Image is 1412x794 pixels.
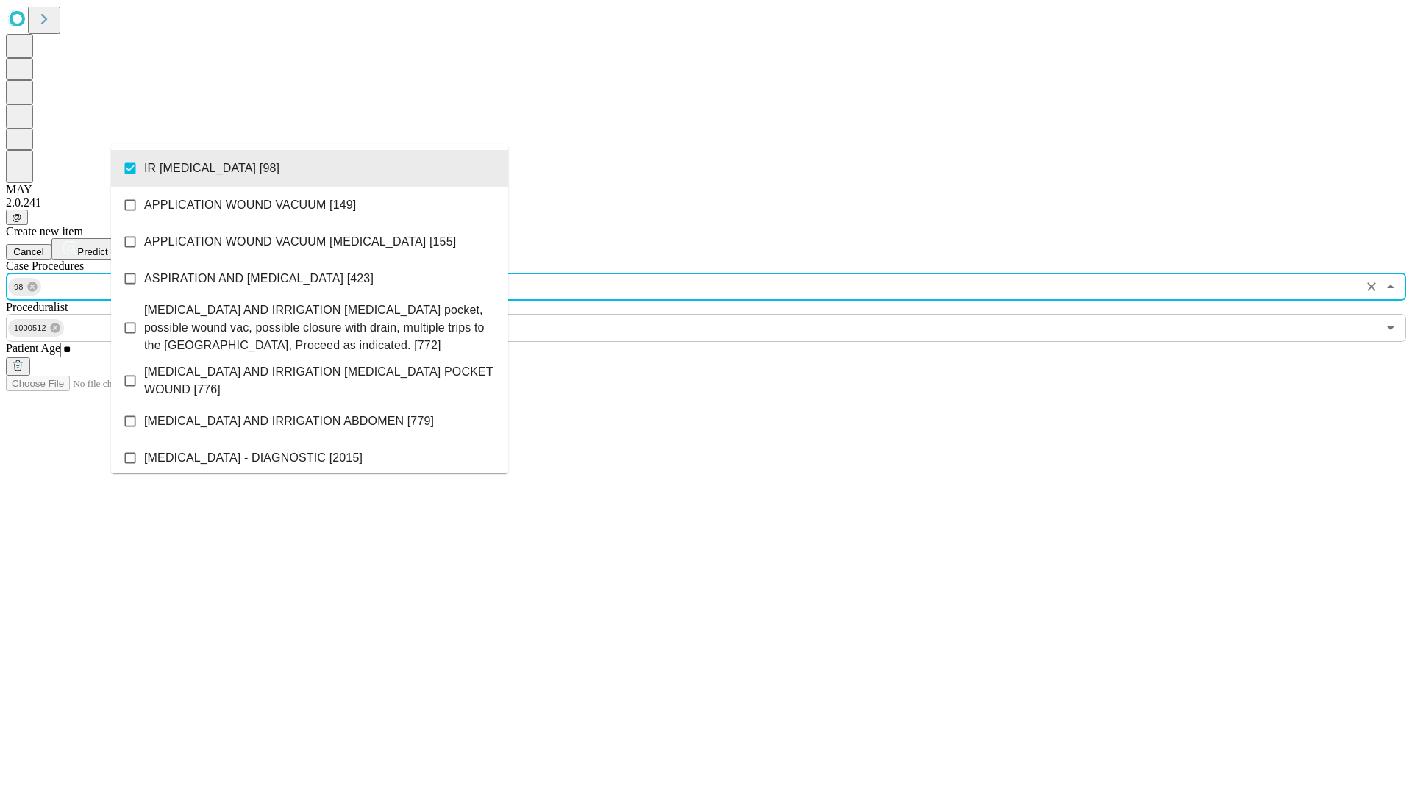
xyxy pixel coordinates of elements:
[12,212,22,223] span: @
[8,320,52,337] span: 1000512
[144,412,434,430] span: [MEDICAL_DATA] AND IRRIGATION ABDOMEN [779]
[6,225,83,237] span: Create new item
[6,196,1406,210] div: 2.0.241
[1361,276,1382,297] button: Clear
[144,270,374,287] span: ASPIRATION AND [MEDICAL_DATA] [423]
[51,238,119,260] button: Predict
[6,210,28,225] button: @
[6,342,60,354] span: Patient Age
[6,183,1406,196] div: MAY
[13,246,44,257] span: Cancel
[144,449,363,467] span: [MEDICAL_DATA] - DIAGNOSTIC [2015]
[8,278,41,296] div: 98
[6,244,51,260] button: Cancel
[144,363,496,398] span: [MEDICAL_DATA] AND IRRIGATION [MEDICAL_DATA] POCKET WOUND [776]
[144,196,356,214] span: APPLICATION WOUND VACUUM [149]
[6,301,68,313] span: Proceduralist
[1380,318,1401,338] button: Open
[144,301,496,354] span: [MEDICAL_DATA] AND IRRIGATION [MEDICAL_DATA] pocket, possible wound vac, possible closure with dr...
[8,279,29,296] span: 98
[6,260,84,272] span: Scheduled Procedure
[77,246,107,257] span: Predict
[1380,276,1401,297] button: Close
[144,233,456,251] span: APPLICATION WOUND VACUUM [MEDICAL_DATA] [155]
[144,160,279,177] span: IR [MEDICAL_DATA] [98]
[8,319,64,337] div: 1000512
